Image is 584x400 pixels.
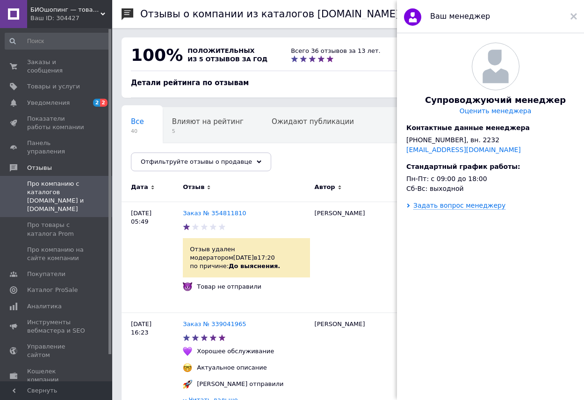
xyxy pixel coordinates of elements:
div: Всего 36 отзывов за 13 лет. [291,47,380,55]
span: Про товары с каталога Prom [27,221,87,238]
span: Влияют на рейтинг [172,117,244,126]
span: Товары и услуги [27,82,80,91]
span: Про компанию на сайте компании [27,246,87,262]
div: Отзыв удален модератором [DATE] в 17:20 [183,238,310,278]
span: Дата [131,183,148,191]
img: :nerd_face: [183,363,192,372]
div: Хорошее обслуживание [195,347,276,356]
a: [EMAIL_ADDRESS][DOMAIN_NAME] [406,146,521,153]
span: Покупатели [27,270,65,278]
span: Автор [315,183,335,191]
span: Ожидают публикации [272,117,354,126]
div: [DATE] 05:49 [122,202,183,313]
div: по причине: [190,262,303,270]
span: Аналитика [27,302,62,311]
div: Ваш ID: 304427 [30,14,112,22]
span: Отзыв [183,183,204,191]
a: Оценить менеджера [460,107,532,115]
span: Управление сайтом [27,342,87,359]
img: :purple_heart: [183,347,192,356]
span: 2 [93,99,101,107]
span: Уведомления [27,99,70,107]
div: [PERSON_NAME] [310,202,400,313]
span: Инструменты вебмастера и SEO [27,318,87,335]
span: Заказы и сообщения [27,58,87,75]
a: Заказ № 339041965 [183,320,246,327]
b: До выяснения . [229,262,280,269]
span: Детали рейтинга по отзывам [131,79,249,87]
div: Детали рейтинга по отзывам [131,78,565,88]
h1: Отзывы о компании из каталогов [DOMAIN_NAME] и [DOMAIN_NAME] [140,8,494,20]
span: Показатели работы компании [27,115,87,131]
img: :imp: [183,282,192,291]
span: 2 [100,99,108,107]
a: Заказ № 354811810 [183,210,246,217]
span: БИОшопинг — товары для дома, здоровья и красоты, г. Киев [30,6,101,14]
div: Задать вопрос менеджеру [413,202,505,210]
span: Опубликованы без комме... [131,153,232,161]
span: 5 [172,128,244,135]
span: Кошелек компании [27,367,87,384]
input: Поиск [5,33,110,50]
div: Товар не отправили [195,283,264,291]
span: Отзывы [27,164,52,172]
div: Опубликованы без комментария [122,143,251,179]
span: 100% [131,45,183,65]
span: Отфильтруйте отзывы о продавце [141,158,252,165]
div: Актуальное описание [195,364,269,372]
div: [PERSON_NAME] отправили [195,380,286,388]
img: :rocket: [183,379,192,389]
span: Все [131,117,144,126]
span: Про компанию с каталогов [DOMAIN_NAME] и [DOMAIN_NAME] [27,180,87,214]
span: из 5 отзывов за год [187,56,267,63]
span: Каталог ProSale [27,286,78,294]
span: Панель управления [27,139,87,156]
span: 40 [131,128,144,135]
span: положительных [187,47,254,54]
